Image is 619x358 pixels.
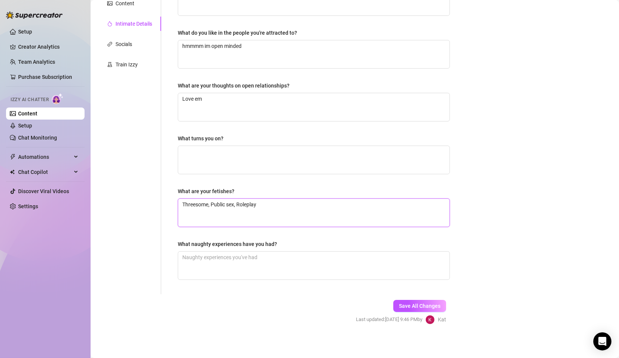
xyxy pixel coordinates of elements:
span: picture [107,1,112,6]
img: AI Chatter [52,93,63,104]
textarea: What naughty experiences have you had? [178,252,450,280]
span: thunderbolt [10,154,16,160]
a: Chat Monitoring [18,135,57,141]
span: link [107,41,112,47]
button: Save All Changes [393,300,446,312]
div: Train Izzy [115,60,138,69]
span: fire [107,21,112,26]
label: What turns you on? [178,134,229,143]
a: Settings [18,203,38,209]
span: Save All Changes [399,303,440,309]
div: Open Intercom Messenger [593,332,611,350]
label: What are your fetishes? [178,187,240,195]
span: Automations [18,151,72,163]
a: Creator Analytics [18,41,79,53]
textarea: What are your thoughts on open relationships? [178,93,450,121]
textarea: What do you like in the people you're attracted to? [178,40,450,68]
span: Kat [438,315,446,324]
label: What naughty experiences have you had? [178,240,282,248]
label: What do you like in the people you're attracted to? [178,29,302,37]
a: Content [18,111,37,117]
a: Setup [18,29,32,35]
div: Intimate Details [115,20,152,28]
span: Izzy AI Chatter [11,96,49,103]
img: logo-BBDzfeDw.svg [6,11,63,19]
span: Last updated: [DATE] 9:46 PM by [356,316,422,323]
span: experiment [107,62,112,67]
div: What are your thoughts on open relationships? [178,81,289,90]
label: What are your thoughts on open relationships? [178,81,295,90]
a: Purchase Subscription [18,74,72,80]
div: What turns you on? [178,134,223,143]
a: Setup [18,123,32,129]
img: Kat [426,315,434,324]
span: Chat Copilot [18,166,72,178]
div: What are your fetishes? [178,187,234,195]
a: Discover Viral Videos [18,188,69,194]
textarea: What turns you on? [178,146,450,174]
img: Chat Copilot [10,169,15,175]
textarea: What are your fetishes? [178,199,450,227]
div: What do you like in the people you're attracted to? [178,29,297,37]
div: What naughty experiences have you had? [178,240,277,248]
a: Team Analytics [18,59,55,65]
div: Socials [115,40,132,48]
